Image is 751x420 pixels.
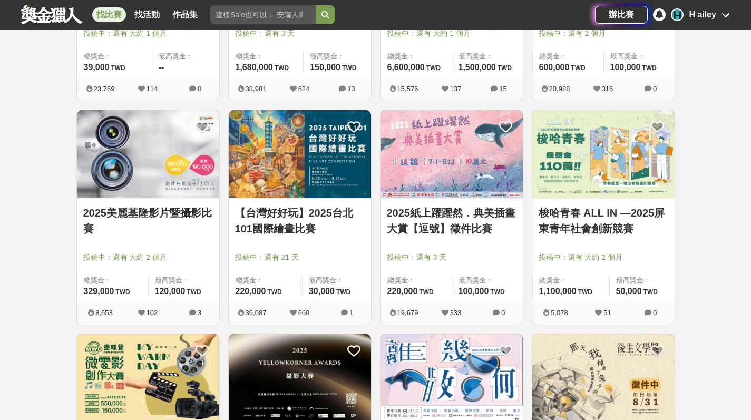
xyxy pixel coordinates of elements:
span: 316 [602,85,613,93]
span: 100,000 [610,63,641,72]
span: 投稿中：還有 3 天 [235,28,365,39]
span: TWD [267,288,281,296]
span: 220,000 [236,287,266,296]
span: 102 [147,309,158,317]
span: 15 [499,85,506,93]
span: 投稿中：還有 21 天 [235,252,365,263]
span: 329,000 [84,287,114,296]
img: Cover Image [229,110,371,198]
span: 51 [603,309,611,317]
span: 0 [653,309,657,317]
span: TWD [571,64,585,72]
span: 13 [347,85,355,93]
a: Cover Image [532,110,675,199]
span: 投稿中：還有 2 個月 [539,28,668,39]
span: TWD [187,288,201,296]
span: TWD [336,288,350,296]
span: 總獎金： [236,51,297,62]
span: TWD [111,64,125,72]
span: 最高獎金： [310,51,364,62]
span: 總獎金： [539,51,597,62]
span: TWD [419,288,433,296]
span: 6,600,000 [387,63,425,72]
span: 36,087 [246,309,267,317]
span: TWD [642,64,656,72]
span: TWD [643,288,658,296]
span: 0 [198,85,201,93]
div: H ailey [689,8,716,21]
span: 最高獎金： [459,51,516,62]
span: 100,000 [459,287,489,296]
span: 1 [349,309,353,317]
span: TWD [490,288,504,296]
input: 這樣Sale也可以： 安聯人壽創意銷售法募集 [210,5,316,24]
span: 總獎金： [387,275,445,286]
span: 1,100,000 [539,287,577,296]
span: 3 [198,309,201,317]
span: 最高獎金： [155,275,213,286]
span: 23,769 [94,85,115,93]
span: 最高獎金： [459,275,516,286]
span: 總獎金： [84,51,145,62]
span: 600,000 [539,63,570,72]
span: 5,078 [551,309,568,317]
a: 作品集 [168,7,202,22]
span: 624 [298,85,310,93]
span: TWD [578,288,592,296]
span: 30,000 [309,287,335,296]
span: -- [159,63,164,72]
span: 1,500,000 [459,63,496,72]
a: 2025美麗基隆影片暨攝影比賽 [83,205,213,237]
span: 投稿中：還有 大約 2 個月 [539,252,668,263]
span: TWD [275,64,289,72]
a: 辦比賽 [595,6,648,24]
img: Cover Image [77,110,219,198]
a: 2025紙上躍躍然．典美插畫大賞【逗號】徵件比賽 [387,205,516,237]
span: 投稿中：還有 3 天 [387,252,516,263]
span: 0 [653,85,657,93]
a: Cover Image [381,110,523,199]
span: 總獎金： [387,51,445,62]
span: TWD [342,64,356,72]
img: Cover Image [381,110,523,198]
span: TWD [426,64,441,72]
span: 660 [298,309,310,317]
div: H [671,8,684,21]
span: 120,000 [155,287,186,296]
img: Cover Image [532,110,675,198]
span: 333 [450,309,462,317]
a: 找活動 [130,7,164,22]
a: 找比賽 [92,7,126,22]
span: 最高獎金： [159,51,213,62]
a: Cover Image [229,110,371,199]
span: 總獎金： [539,275,603,286]
span: 0 [501,309,505,317]
span: 投稿中：還有 大約 1 個月 [387,28,516,39]
span: 投稿中：還有 大約 2 個月 [83,252,213,263]
span: 38,981 [246,85,267,93]
span: 投稿中：還有 大約 1 個月 [83,28,213,39]
span: 8,653 [95,309,113,317]
span: 總獎金： [236,275,296,286]
span: 19,679 [397,309,418,317]
a: Cover Image [77,110,219,199]
span: 150,000 [310,63,340,72]
span: 15,576 [397,85,418,93]
span: 最高獎金： [309,275,365,286]
span: 最高獎金： [616,275,668,286]
span: 220,000 [387,287,418,296]
span: TWD [498,64,512,72]
span: 50,000 [616,287,642,296]
a: 【台灣好好玩】2025台北101國際繪畫比賽 [235,205,365,237]
span: 20,988 [549,85,570,93]
a: 梭哈青春 ALL IN —2025屏東青年社會創新競賽 [539,205,668,237]
span: 137 [450,85,462,93]
span: TWD [115,288,130,296]
span: 39,000 [84,63,110,72]
span: 1,680,000 [236,63,273,72]
span: 114 [147,85,158,93]
span: 總獎金： [84,275,142,286]
span: 最高獎金： [610,51,668,62]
